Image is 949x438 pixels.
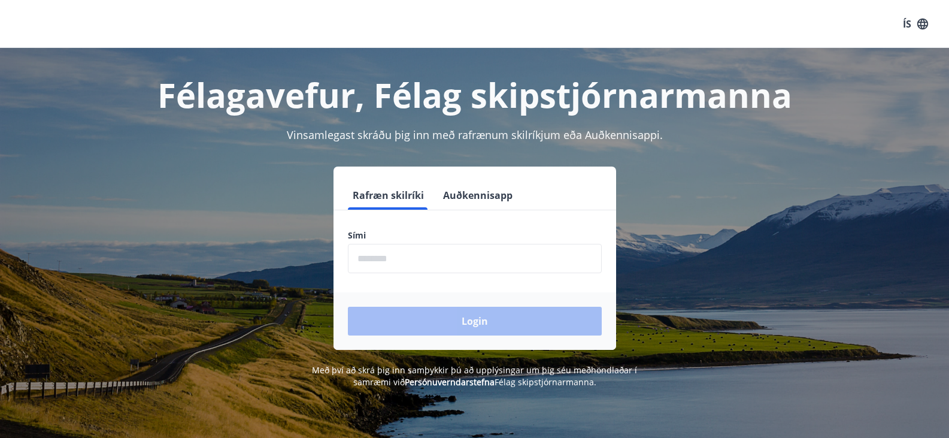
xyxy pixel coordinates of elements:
[896,13,935,35] button: ÍS
[405,376,495,388] a: Persónuverndarstefna
[348,229,602,241] label: Sími
[287,128,663,142] span: Vinsamlegast skráðu þig inn með rafrænum skilríkjum eða Auðkennisappi.
[58,72,892,117] h1: Félagavefur, Félag skipstjórnarmanna
[348,181,429,210] button: Rafræn skilríki
[312,364,637,388] span: Með því að skrá þig inn samþykkir þú að upplýsingar um þig séu meðhöndlaðar í samræmi við Félag s...
[438,181,517,210] button: Auðkennisapp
